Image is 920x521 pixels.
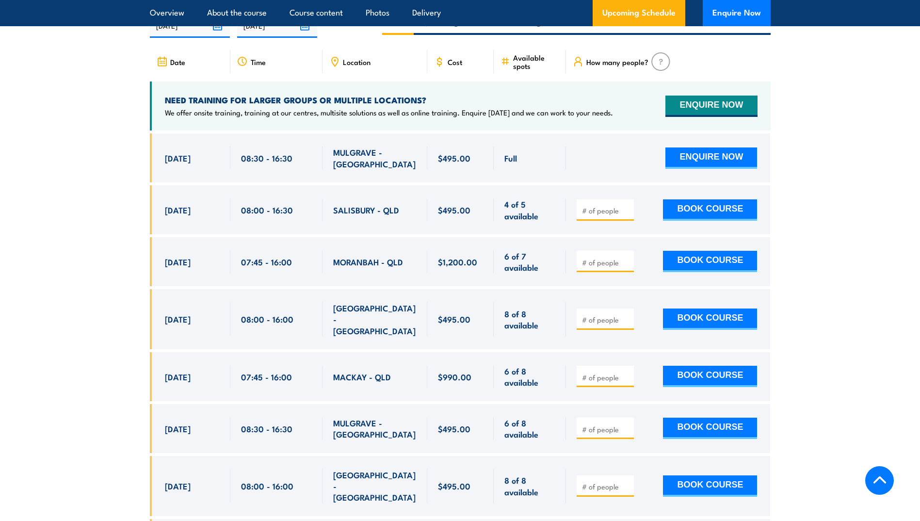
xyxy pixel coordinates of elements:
button: BOOK COURSE [663,199,757,221]
span: 8 of 8 available [504,474,555,497]
span: SALISBURY - QLD [333,204,399,215]
span: $495.00 [438,313,470,325]
span: 07:45 - 16:00 [241,371,292,382]
input: # of people [582,258,630,267]
span: [DATE] [165,256,191,267]
span: 6 of 8 available [504,365,555,388]
input: # of people [582,482,630,491]
span: [GEOGRAPHIC_DATA] - [GEOGRAPHIC_DATA] [333,469,417,503]
input: # of people [582,424,630,434]
span: 08:00 - 16:30 [241,204,293,215]
span: Date [170,58,185,66]
span: Time [251,58,266,66]
span: [DATE] [165,480,191,491]
span: MORANBAH - QLD [333,256,403,267]
span: $1,200.00 [438,256,477,267]
h4: NEED TRAINING FOR LARGER GROUPS OR MULTIPLE LOCATIONS? [165,95,613,105]
span: Cost [448,58,462,66]
input: # of people [582,315,630,325]
button: ENQUIRE NOW [665,147,757,169]
span: 08:00 - 16:00 [241,480,293,491]
span: Available spots [513,53,559,70]
span: [DATE] [165,204,191,215]
span: [DATE] [165,152,191,163]
span: [DATE] [165,313,191,325]
span: Full [504,152,517,163]
span: MACKAY - QLD [333,371,391,382]
button: BOOK COURSE [663,309,757,330]
span: MULGRAVE - [GEOGRAPHIC_DATA] [333,147,417,169]
button: ENQUIRE NOW [665,96,757,117]
button: BOOK COURSE [663,475,757,497]
input: # of people [582,206,630,215]
span: 08:30 - 16:30 [241,152,292,163]
span: 08:30 - 16:30 [241,423,292,434]
button: BOOK COURSE [663,366,757,387]
span: How many people? [586,58,648,66]
span: 6 of 8 available [504,417,555,440]
span: $495.00 [438,480,470,491]
span: MULGRAVE - [GEOGRAPHIC_DATA] [333,417,417,440]
button: BOOK COURSE [663,251,757,272]
span: $495.00 [438,152,470,163]
span: Location [343,58,371,66]
span: 07:45 - 16:00 [241,256,292,267]
span: $495.00 [438,423,470,434]
span: [DATE] [165,371,191,382]
input: # of people [582,373,630,382]
span: 8 of 8 available [504,308,555,331]
span: $990.00 [438,371,471,382]
span: 4 of 5 available [504,198,555,221]
span: [GEOGRAPHIC_DATA] - [GEOGRAPHIC_DATA] [333,302,417,336]
p: We offer onsite training, training at our centres, multisite solutions as well as online training... [165,108,613,117]
span: [DATE] [165,423,191,434]
span: 6 of 7 available [504,250,555,273]
span: 08:00 - 16:00 [241,313,293,325]
span: $495.00 [438,204,470,215]
button: BOOK COURSE [663,418,757,439]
